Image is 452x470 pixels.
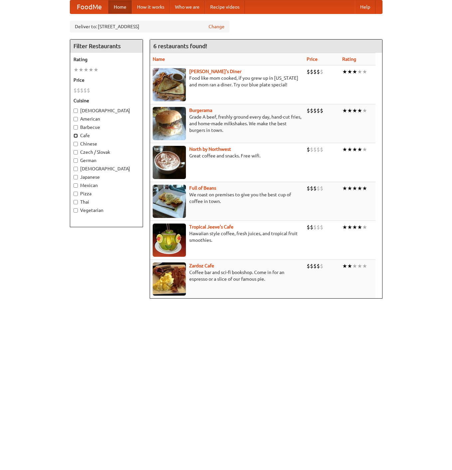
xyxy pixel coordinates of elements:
[74,199,139,205] label: Thai
[189,224,233,230] a: Tropical Jeeve's Cafe
[153,107,186,140] img: burgerama.jpg
[74,116,139,122] label: American
[362,68,367,75] li: ★
[320,146,323,153] li: $
[347,68,352,75] li: ★
[342,146,347,153] li: ★
[74,56,139,63] h5: Rating
[352,262,357,270] li: ★
[320,68,323,75] li: $
[313,185,317,192] li: $
[87,87,90,94] li: $
[209,23,225,30] a: Change
[357,224,362,231] li: ★
[74,190,139,197] label: Pizza
[313,224,317,231] li: $
[74,157,139,164] label: German
[362,107,367,114] li: ★
[347,107,352,114] li: ★
[357,107,362,114] li: ★
[74,87,77,94] li: $
[307,146,310,153] li: $
[70,0,108,14] a: FoodMe
[74,200,78,204] input: Thai
[74,107,139,114] label: [DEMOGRAPHIC_DATA]
[153,68,186,101] img: sallys.jpg
[307,68,310,75] li: $
[357,262,362,270] li: ★
[352,224,357,231] li: ★
[153,152,301,159] p: Great coffee and snacks. Free wifi.
[74,109,78,113] input: [DEMOGRAPHIC_DATA]
[74,77,139,83] h5: Price
[320,262,323,270] li: $
[74,158,78,163] input: German
[74,124,139,131] label: Barbecue
[355,0,376,14] a: Help
[310,224,313,231] li: $
[347,224,352,231] li: ★
[317,224,320,231] li: $
[307,185,310,192] li: $
[74,149,139,155] label: Czech / Slovak
[153,191,301,205] p: We roast on premises to give you the best cup of coffee in town.
[357,146,362,153] li: ★
[362,224,367,231] li: ★
[74,175,78,179] input: Japanese
[307,224,310,231] li: $
[313,68,317,75] li: $
[342,56,356,62] a: Rating
[189,146,231,152] b: North by Northwest
[153,185,186,218] img: beans.jpg
[189,185,216,191] a: Full of Beans
[74,141,139,147] label: Chinese
[362,262,367,270] li: ★
[357,185,362,192] li: ★
[108,0,132,14] a: Home
[153,75,301,88] p: Food like mom cooked, if you grew up in [US_STATE] and mom ran a diner. Try our blue plate special!
[347,146,352,153] li: ★
[352,107,357,114] li: ★
[74,183,78,188] input: Mexican
[83,66,88,73] li: ★
[153,230,301,243] p: Hawaiian style coffee, fresh juices, and tropical fruit smoothies.
[189,69,241,74] a: [PERSON_NAME]'s Diner
[357,68,362,75] li: ★
[74,134,78,138] input: Cafe
[362,185,367,192] li: ★
[74,125,78,130] input: Barbecue
[320,185,323,192] li: $
[153,224,186,257] img: jeeves.jpg
[189,108,212,113] a: Burgerama
[170,0,205,14] a: Who we are
[352,185,357,192] li: ★
[153,269,301,282] p: Coffee bar and sci-fi bookshop. Come in for an espresso or a slice of our famous pie.
[70,40,143,53] h4: Filter Restaurants
[310,185,313,192] li: $
[153,56,165,62] a: Name
[342,224,347,231] li: ★
[317,68,320,75] li: $
[317,146,320,153] li: $
[310,262,313,270] li: $
[317,185,320,192] li: $
[320,107,323,114] li: $
[74,174,139,180] label: Japanese
[352,68,357,75] li: ★
[80,87,83,94] li: $
[78,66,83,73] li: ★
[93,66,98,73] li: ★
[342,107,347,114] li: ★
[74,165,139,172] label: [DEMOGRAPHIC_DATA]
[153,146,186,179] img: north.jpg
[74,150,78,154] input: Czech / Slovak
[342,185,347,192] li: ★
[189,263,214,268] b: Zardoz Cafe
[317,107,320,114] li: $
[307,107,310,114] li: $
[74,117,78,121] input: American
[74,208,78,213] input: Vegetarian
[83,87,87,94] li: $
